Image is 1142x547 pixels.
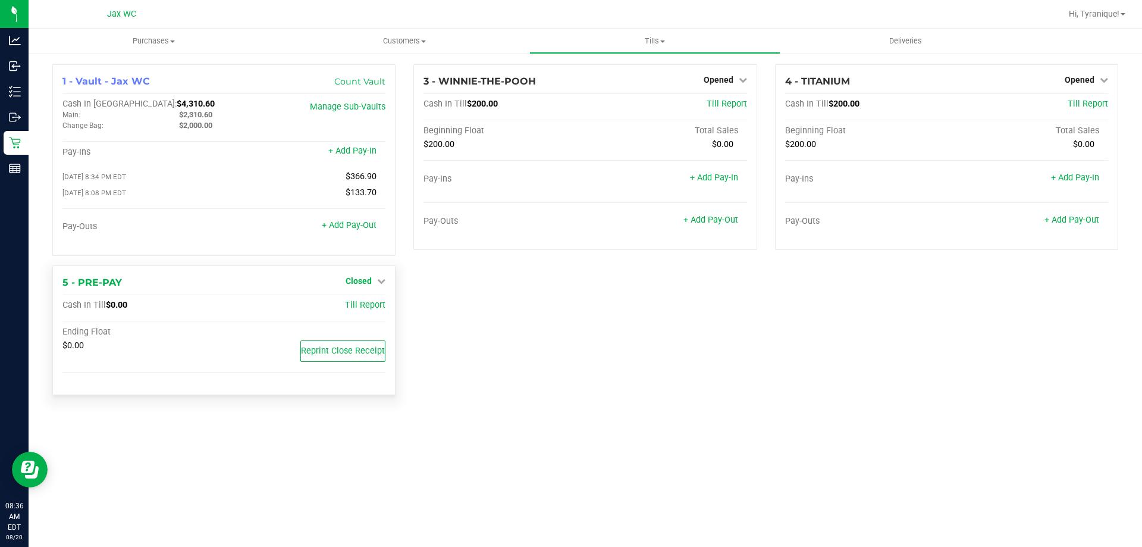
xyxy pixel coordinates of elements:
[177,99,215,109] span: $4,310.60
[346,171,377,182] span: $366.90
[62,76,150,87] span: 1 - Vault - Jax WC
[62,340,84,351] span: $0.00
[829,99,859,109] span: $200.00
[280,36,529,46] span: Customers
[873,36,938,46] span: Deliveries
[780,29,1031,54] a: Deliveries
[529,29,780,54] a: Tills
[785,99,829,109] span: Cash In Till
[62,189,126,197] span: [DATE] 8:08 PM EDT
[1068,99,1108,109] a: Till Report
[423,99,467,109] span: Cash In Till
[423,139,454,149] span: $200.00
[29,36,279,46] span: Purchases
[785,216,947,227] div: Pay-Outs
[423,216,585,227] div: Pay-Outs
[1044,215,1099,225] a: + Add Pay-Out
[62,300,106,310] span: Cash In Till
[785,174,947,185] div: Pay-Ins
[107,9,136,19] span: Jax WC
[346,187,377,198] span: $133.70
[12,452,48,487] iframe: Resource center
[423,126,585,136] div: Beginning Float
[423,76,536,87] span: 3 - WINNIE-THE-POOH
[690,173,738,183] a: + Add Pay-In
[585,126,747,136] div: Total Sales
[1073,139,1094,149] span: $0.00
[704,75,733,85] span: Opened
[785,126,947,136] div: Beginning Float
[106,300,127,310] span: $0.00
[62,173,126,181] span: [DATE] 8:34 PM EDT
[712,139,733,149] span: $0.00
[346,276,372,286] span: Closed
[1065,75,1094,85] span: Opened
[530,36,779,46] span: Tills
[62,221,224,232] div: Pay-Outs
[328,146,377,156] a: + Add Pay-In
[62,99,177,109] span: Cash In [GEOGRAPHIC_DATA]:
[62,111,80,119] span: Main:
[1069,9,1119,18] span: Hi, Tyranique!
[683,215,738,225] a: + Add Pay-Out
[179,110,212,119] span: $2,310.60
[179,121,212,130] span: $2,000.00
[5,533,23,542] p: 08/20
[29,29,279,54] a: Purchases
[310,102,385,112] a: Manage Sub-Vaults
[946,126,1108,136] div: Total Sales
[9,111,21,123] inline-svg: Outbound
[467,99,498,109] span: $200.00
[62,147,224,158] div: Pay-Ins
[9,86,21,98] inline-svg: Inventory
[279,29,529,54] a: Customers
[9,60,21,72] inline-svg: Inbound
[5,501,23,533] p: 08:36 AM EDT
[301,346,385,356] span: Reprint Close Receipt
[9,137,21,149] inline-svg: Retail
[423,174,585,185] div: Pay-Ins
[62,277,122,288] span: 5 - PRE-PAY
[9,162,21,174] inline-svg: Reports
[300,340,385,362] button: Reprint Close Receipt
[785,139,816,149] span: $200.00
[1051,173,1099,183] a: + Add Pay-In
[707,99,747,109] a: Till Report
[334,76,385,87] a: Count Vault
[345,300,385,310] a: Till Report
[785,76,850,87] span: 4 - TITANIUM
[9,35,21,46] inline-svg: Analytics
[62,121,103,130] span: Change Bag:
[62,327,224,337] div: Ending Float
[322,220,377,230] a: + Add Pay-Out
